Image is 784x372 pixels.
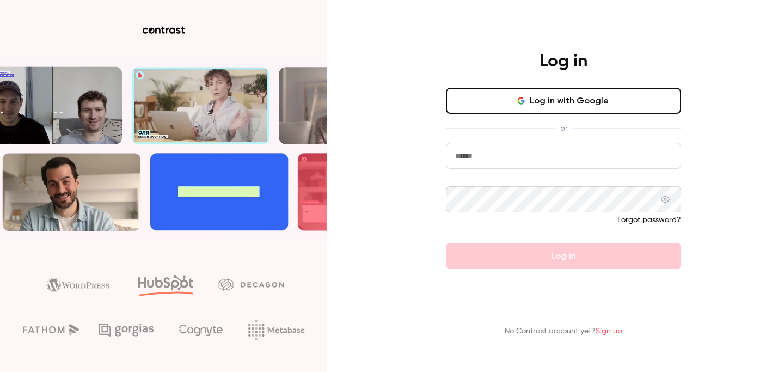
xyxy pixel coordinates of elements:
[446,88,681,114] button: Log in with Google
[218,278,284,290] img: decagon
[617,216,681,224] a: Forgot password?
[596,327,622,335] a: Sign up
[540,51,587,72] h4: Log in
[555,123,573,134] span: or
[505,326,622,337] p: No Contrast account yet?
